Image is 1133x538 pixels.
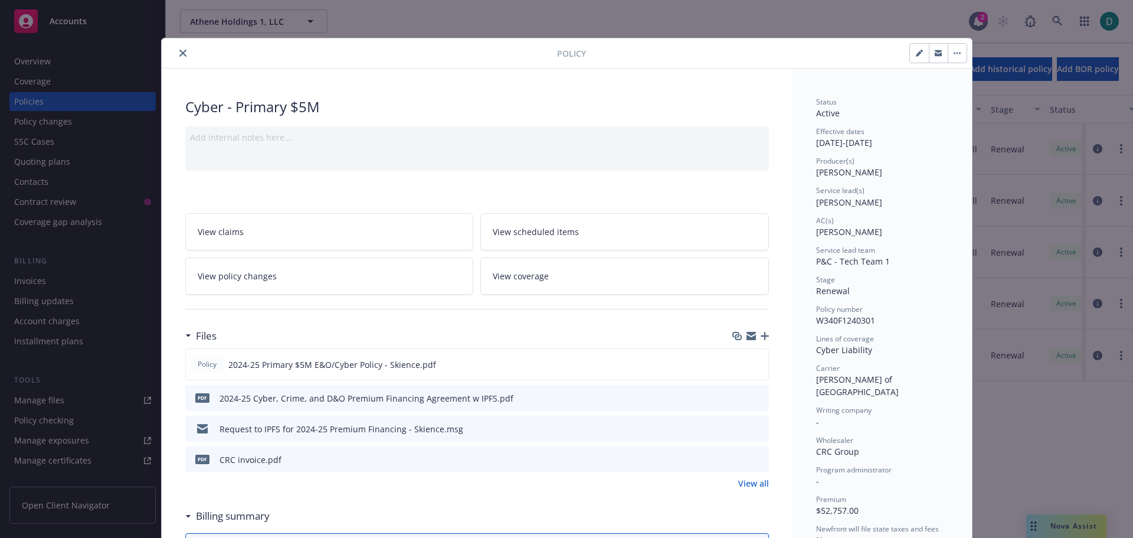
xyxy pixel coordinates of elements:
span: pdf [195,393,209,402]
span: W340F1240301 [816,315,875,326]
span: P&C - Tech Team 1 [816,256,890,267]
span: Newfront will file state taxes and fees [816,524,939,534]
span: Effective dates [816,126,865,136]
span: [PERSON_NAME] of [GEOGRAPHIC_DATA] [816,374,899,397]
div: Cyber Liability [816,344,948,356]
span: Status [816,97,837,107]
div: CRC invoice.pdf [220,454,281,466]
div: Cyber - Primary $5M [185,97,769,117]
span: Policy number [816,304,863,314]
div: 2024-25 Cyber, Crime, and D&O Premium Financing Agreement w IPFS.pdf [220,392,513,405]
span: Carrier [816,363,840,373]
span: CRC Group [816,446,859,457]
span: Writing company [816,405,872,415]
div: [DATE] - [DATE] [816,126,948,149]
span: Renewal [816,285,850,296]
span: Active [816,107,840,119]
span: [PERSON_NAME] [816,226,882,237]
button: preview file [753,358,764,371]
span: View scheduled items [493,226,579,238]
span: [PERSON_NAME] [816,167,882,178]
span: Lines of coverage [816,334,874,344]
span: View claims [198,226,244,238]
span: pdf [195,455,209,464]
button: download file [735,423,744,435]
a: View claims [185,213,474,250]
span: Producer(s) [816,156,854,166]
span: Premium [816,494,846,504]
span: Wholesaler [816,435,853,445]
span: Service lead(s) [816,185,865,195]
div: Request to IPFS for 2024-25 Premium Financing - Skience.msg [220,423,463,435]
span: Program administrator [816,465,892,475]
button: preview file [754,392,764,405]
span: Policy [195,359,219,370]
span: 2024-25 Primary $5M E&O/Cyber Policy - Skience.pdf [228,358,436,371]
button: preview file [754,454,764,466]
h3: Files [196,328,217,344]
span: Service lead team [816,245,875,255]
div: Billing summary [185,508,270,524]
span: View coverage [493,270,549,282]
span: AC(s) [816,216,834,226]
button: download file [734,358,744,371]
h3: Billing summary [196,508,270,524]
div: Files [185,328,217,344]
a: View coverage [480,257,769,295]
span: Stage [816,275,835,285]
span: - [816,416,819,428]
button: preview file [754,423,764,435]
a: View scheduled items [480,213,769,250]
span: $52,757.00 [816,505,859,516]
a: View policy changes [185,257,474,295]
span: Policy [557,47,586,60]
button: close [176,46,190,60]
span: [PERSON_NAME] [816,197,882,208]
button: download file [735,454,744,466]
a: View all [738,477,769,490]
span: View policy changes [198,270,277,282]
button: download file [735,392,744,405]
span: - [816,475,819,487]
div: Add internal notes here... [190,131,764,144]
